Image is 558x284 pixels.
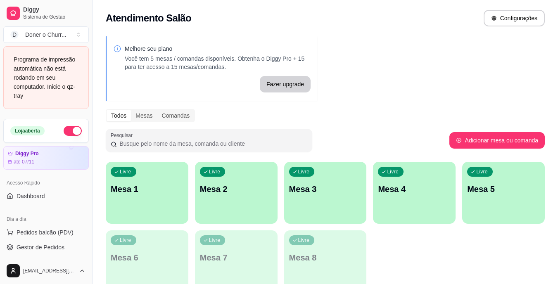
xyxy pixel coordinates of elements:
[23,6,85,14] span: Diggy
[200,183,273,195] p: Mesa 2
[14,55,78,100] div: Programa de impressão automática não está rodando em seu computador. Inicie o qz-tray
[17,243,64,251] span: Gestor de Pedidos
[120,237,131,244] p: Livre
[3,256,89,269] a: Lista de Pedidos
[289,252,362,263] p: Mesa 8
[3,213,89,226] div: Dia a dia
[3,241,89,254] a: Gestor de Pedidos
[284,162,367,224] button: LivreMesa 3
[3,146,89,170] a: Diggy Proaté 07/11
[111,252,183,263] p: Mesa 6
[117,140,307,148] input: Pesquisar
[111,132,135,139] label: Pesquisar
[387,168,399,175] p: Livre
[10,126,45,135] div: Loja aberta
[209,168,221,175] p: Livre
[106,12,191,25] h2: Atendimento Salão
[484,10,545,26] button: Configurações
[17,192,45,200] span: Dashboard
[476,168,488,175] p: Livre
[3,3,89,23] a: DiggySistema de Gestão
[23,14,85,20] span: Sistema de Gestão
[298,237,310,244] p: Livre
[3,226,89,239] button: Pedidos balcão (PDV)
[298,168,310,175] p: Livre
[289,183,362,195] p: Mesa 3
[107,110,131,121] div: Todos
[3,261,89,281] button: [EMAIL_ADDRESS][DOMAIN_NAME]
[449,132,545,149] button: Adicionar mesa ou comanda
[200,252,273,263] p: Mesa 7
[3,26,89,43] button: Select a team
[131,110,157,121] div: Mesas
[157,110,195,121] div: Comandas
[120,168,131,175] p: Livre
[373,162,456,224] button: LivreMesa 4
[467,183,540,195] p: Mesa 5
[23,267,76,274] span: [EMAIL_ADDRESS][DOMAIN_NAME]
[14,159,34,165] article: até 07/11
[125,54,311,71] p: Você tem 5 mesas / comandas disponíveis. Obtenha o Diggy Pro + 15 para ter acesso a 15 mesas/coma...
[3,176,89,189] div: Acesso Rápido
[64,126,82,136] button: Alterar Status
[10,31,19,39] span: D
[111,183,183,195] p: Mesa 1
[195,162,278,224] button: LivreMesa 2
[462,162,545,224] button: LivreMesa 5
[378,183,451,195] p: Mesa 4
[260,76,311,92] button: Fazer upgrade
[106,162,188,224] button: LivreMesa 1
[25,31,66,39] div: Doner o Churr ...
[15,151,39,157] article: Diggy Pro
[3,189,89,203] a: Dashboard
[209,237,221,244] p: Livre
[125,45,311,53] p: Melhore seu plano
[17,228,74,237] span: Pedidos balcão (PDV)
